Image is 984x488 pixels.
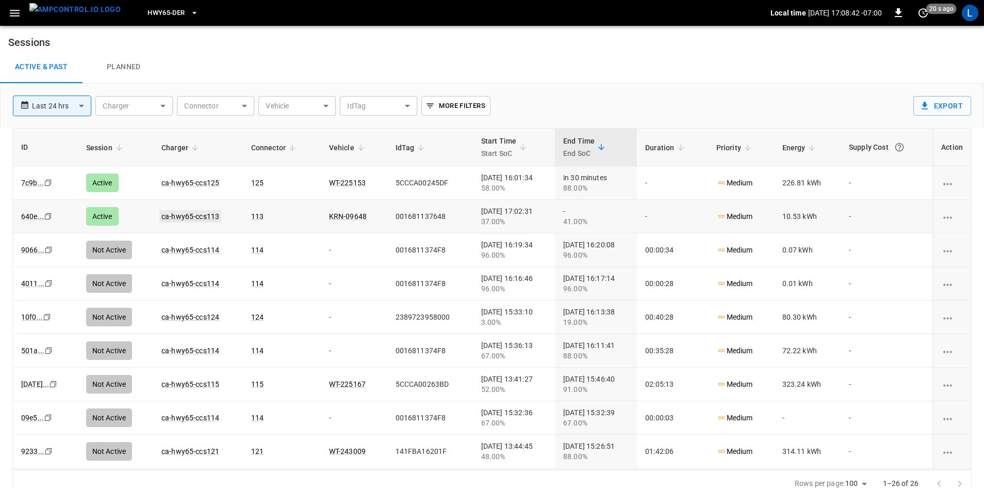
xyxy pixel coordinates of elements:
[86,274,133,293] div: Not Active
[637,401,708,435] td: 00:00:03
[841,334,932,368] td: -
[563,183,629,193] div: 88.00%
[841,435,932,468] td: -
[774,435,841,468] td: 314.11 kWh
[251,279,264,288] a: 114
[387,267,473,301] td: 0016811374F8
[774,301,841,334] td: 80.30 kWh
[86,241,133,259] div: Not Active
[563,250,629,260] div: 96.00%
[44,244,54,256] div: copy
[32,96,91,116] div: Last 24 hrs
[716,245,753,256] p: Medium
[962,5,978,21] div: profile-icon
[44,278,54,289] div: copy
[481,284,547,294] div: 96.00%
[86,341,133,360] div: Not Active
[387,334,473,368] td: 0016811374F8
[481,135,517,160] div: Start Time
[21,347,44,355] a: 501a...
[481,307,547,327] div: [DATE] 15:33:10
[481,407,547,428] div: [DATE] 15:32:36
[637,368,708,401] td: 02:05:13
[932,129,971,166] th: Action
[716,413,753,423] p: Medium
[321,267,387,301] td: -
[387,166,473,200] td: 5CCCA00245DF
[716,141,755,154] span: Priority
[83,51,165,84] a: Planned
[13,129,78,166] th: ID
[21,246,44,254] a: 9066...
[329,447,366,455] a: WT-243009
[387,200,473,233] td: 001681137648
[86,375,133,393] div: Not Active
[637,435,708,468] td: 01:42:06
[941,379,963,389] div: charging session options
[481,183,547,193] div: 58.00%
[481,172,547,193] div: [DATE] 16:01:34
[329,212,367,221] a: KRN-09648
[387,368,473,401] td: 5CCCA00263BD
[774,334,841,368] td: 72.22 kWh
[637,166,708,200] td: -
[161,179,219,187] a: ca-hwy65-ccs125
[563,407,629,428] div: [DATE] 15:32:39
[43,211,54,222] div: copy
[563,351,629,361] div: 88.00%
[782,141,819,154] span: Energy
[321,401,387,435] td: -
[143,3,202,23] button: HWY65-DER
[251,347,264,355] a: 114
[44,345,54,356] div: copy
[915,5,931,21] button: set refresh interval
[774,166,841,200] td: 226.81 kWh
[21,279,44,288] a: 4011...
[387,435,473,468] td: 141FBA16201F
[841,301,932,334] td: -
[716,446,753,457] p: Medium
[251,212,264,221] a: 113
[716,379,753,390] p: Medium
[941,211,963,222] div: charging session options
[941,413,963,423] div: charging session options
[396,141,428,154] span: IdTag
[329,179,366,187] a: WT-225153
[387,301,473,334] td: 2389723958000
[563,135,608,160] span: End TimeEnd SoC
[161,279,219,288] a: ca-hwy65-ccs114
[563,147,595,160] p: End SoC
[563,273,629,294] div: [DATE] 16:17:14
[86,442,133,461] div: Not Active
[645,141,687,154] span: Duration
[849,138,924,156] div: Supply Cost
[941,446,963,456] div: charging session options
[321,233,387,267] td: -
[563,240,629,260] div: [DATE] 16:20:08
[481,451,547,462] div: 48.00%
[161,246,219,254] a: ca-hwy65-ccs114
[890,138,909,156] button: The cost of your charging session based on your supply rates
[251,313,264,321] a: 124
[774,267,841,301] td: 0.01 kWh
[841,200,932,233] td: -
[251,246,264,254] a: 114
[86,141,126,154] span: Session
[161,313,219,321] a: ca-hwy65-ccs124
[563,374,629,395] div: [DATE] 15:46:40
[716,178,753,188] p: Medium
[481,147,517,160] p: Start SoC
[21,313,43,321] a: 10f0...
[637,200,708,233] td: -
[21,414,44,422] a: 09e5...
[637,334,708,368] td: 00:35:28
[481,206,547,227] div: [DATE] 17:02:31
[42,311,53,323] div: copy
[563,384,629,395] div: 91.00%
[387,401,473,435] td: 0016811374F8
[161,447,219,455] a: ca-hwy65-ccs121
[251,141,299,154] span: Connector
[941,178,963,188] div: charging session options
[329,380,366,388] a: WT-225167
[770,8,806,18] p: Local time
